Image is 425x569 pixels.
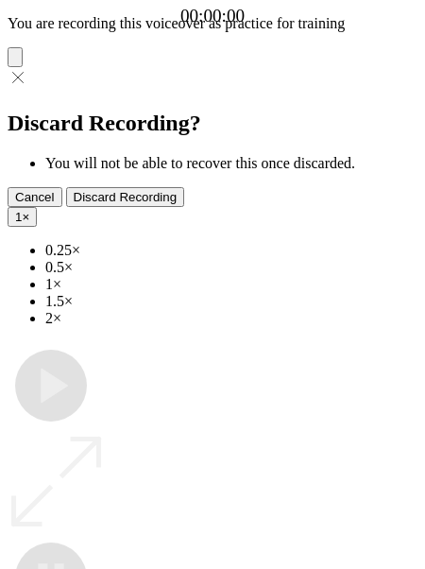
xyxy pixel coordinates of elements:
li: 0.25× [45,242,417,259]
button: Discard Recording [66,187,185,207]
li: 1.5× [45,293,417,310]
li: You will not be able to recover this once discarded. [45,155,417,172]
span: 1 [15,210,22,224]
li: 0.5× [45,259,417,276]
li: 1× [45,276,417,293]
h2: Discard Recording? [8,111,417,136]
button: Cancel [8,187,62,207]
p: You are recording this voiceover as practice for training [8,15,417,32]
li: 2× [45,310,417,327]
button: 1× [8,207,37,227]
a: 00:00:00 [180,6,245,26]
